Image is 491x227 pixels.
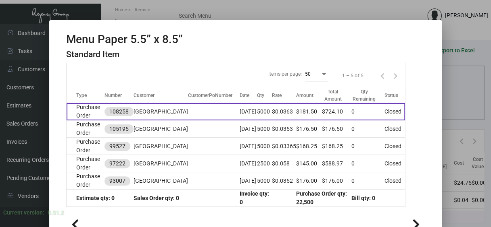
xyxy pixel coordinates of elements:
td: Purchase Order [67,138,104,155]
mat-chip: 93007 [104,176,130,186]
td: $168.25 [322,138,351,155]
div: Date [240,92,257,99]
td: 0 [351,172,384,190]
td: $0.0353 [272,120,296,138]
td: $176.50 [322,120,351,138]
td: [GEOGRAPHIC_DATA] [134,120,188,138]
td: 5000 [257,103,272,120]
td: [DATE] [240,138,257,155]
td: Closed [384,103,405,120]
td: $145.00 [296,155,322,172]
div: Customer [134,92,155,99]
td: 5000 [257,172,272,190]
td: 2500 [257,155,272,172]
span: Invoice qty: 0 [240,190,269,205]
td: Purchase Order [67,103,104,120]
h4: Standard Item [66,50,183,60]
div: Rate [272,92,296,99]
td: Purchase Order [67,172,104,190]
div: Status [384,92,405,99]
td: [DATE] [240,172,257,190]
div: Qty Remaining [351,88,384,103]
td: [DATE] [240,120,257,138]
td: [GEOGRAPHIC_DATA] [134,172,188,190]
div: Total Amount [322,88,344,103]
button: Next page [389,69,402,82]
td: $181.50 [296,103,322,120]
td: Purchase Order [67,120,104,138]
td: Closed [384,172,405,190]
div: 1 – 5 of 5 [342,72,363,79]
td: Closed [384,155,405,172]
span: Estimate qty: 0 [76,195,115,201]
span: Bill qty: 0 [351,195,375,201]
div: Type [76,92,104,99]
div: Number [104,92,122,99]
td: 0 [351,103,384,120]
div: Rate [272,92,282,99]
td: Closed [384,120,405,138]
td: $588.97 [322,155,351,172]
div: Qty [257,92,272,99]
div: Amount [296,92,313,99]
div: Date [240,92,249,99]
div: Type [76,92,87,99]
td: $176.00 [296,172,322,190]
td: [DATE] [240,155,257,172]
td: 5000 [257,138,272,155]
button: Previous page [376,69,389,82]
td: $0.0363 [272,103,296,120]
div: Qty Remaining [351,88,377,103]
td: Closed [384,138,405,155]
td: $176.00 [322,172,351,190]
td: [GEOGRAPHIC_DATA] [134,155,188,172]
mat-chip: 97222 [104,159,130,168]
span: 50 [305,71,311,77]
div: Current version: [3,208,44,217]
td: [GEOGRAPHIC_DATA] [134,138,188,155]
mat-select: Items per page: [305,71,328,77]
div: Customer [134,92,188,99]
td: $176.50 [296,120,322,138]
div: Number [104,92,134,99]
mat-chip: 99527 [104,142,130,151]
td: 0 [351,120,384,138]
div: Total Amount [322,88,351,103]
td: [DATE] [240,103,257,120]
div: 0.51.2 [48,208,64,217]
td: Purchase Order [67,155,104,172]
td: $0.0352 [272,172,296,190]
td: 0 [351,138,384,155]
div: Amount [296,92,322,99]
h2: Menu Paper 5.5” x 8.5” [66,33,183,46]
span: Purchase Order qty: 22,500 [296,190,347,205]
td: $724.10 [322,103,351,120]
span: Sales Order qty: 0 [134,195,179,201]
td: [GEOGRAPHIC_DATA] [134,103,188,120]
td: 0 [351,155,384,172]
div: CustomerPoNumber [188,92,240,99]
td: $0.058 [272,155,296,172]
mat-chip: 108258 [104,107,134,116]
td: $0.03365 [272,138,296,155]
mat-chip: 105195 [104,124,134,134]
div: Status [384,92,398,99]
div: Items per page: [268,70,302,78]
div: CustomerPoNumber [188,92,232,99]
div: Qty [257,92,264,99]
td: 5000 [257,120,272,138]
td: $168.25 [296,138,322,155]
